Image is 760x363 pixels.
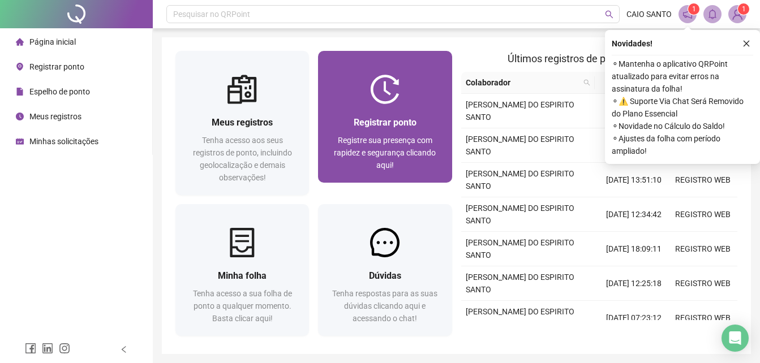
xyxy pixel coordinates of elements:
[16,63,24,71] span: environment
[16,38,24,46] span: home
[599,266,668,301] td: [DATE] 12:25:18
[318,204,452,336] a: DúvidasTenha respostas para as suas dúvidas clicando aqui e acessando o chat!
[16,88,24,96] span: file
[175,51,309,195] a: Meus registrosTenha acesso aos seus registros de ponto, incluindo geolocalização e demais observa...
[668,163,737,197] td: REGISTRO WEB
[742,40,750,47] span: close
[466,238,574,260] span: [PERSON_NAME] DO ESPIRITO SANTO
[218,270,267,281] span: Minha folha
[29,62,84,71] span: Registrar ponto
[668,232,737,266] td: REGISTRO WEB
[29,87,90,96] span: Espelho de ponto
[334,136,436,170] span: Registre sua presença com rapidez e segurança clicando aqui!
[605,10,613,19] span: search
[59,343,70,354] span: instagram
[738,3,749,15] sup: Atualize o seu contato no menu Meus Dados
[668,301,737,335] td: REGISTRO WEB
[332,289,437,323] span: Tenha respostas para as suas dúvidas clicando aqui e acessando o chat!
[583,79,590,86] span: search
[466,204,574,225] span: [PERSON_NAME] DO ESPIRITO SANTO
[688,3,699,15] sup: 1
[508,53,690,64] span: Últimos registros de ponto sincronizados
[668,197,737,232] td: REGISTRO WEB
[466,273,574,294] span: [PERSON_NAME] DO ESPIRITO SANTO
[29,137,98,146] span: Minhas solicitações
[212,117,273,128] span: Meus registros
[612,95,753,120] span: ⚬ ⚠️ Suporte Via Chat Será Removido do Plano Essencial
[466,169,574,191] span: [PERSON_NAME] DO ESPIRITO SANTO
[354,117,417,128] span: Registrar ponto
[29,37,76,46] span: Página inicial
[599,197,668,232] td: [DATE] 12:34:42
[626,8,672,20] span: CAIO SANTO
[599,301,668,335] td: [DATE] 07:23:12
[692,5,696,13] span: 1
[466,76,579,89] span: Colaborador
[668,266,737,301] td: REGISTRO WEB
[466,100,574,122] span: [PERSON_NAME] DO ESPIRITO SANTO
[742,5,746,13] span: 1
[612,37,652,50] span: Novidades !
[318,51,452,183] a: Registrar pontoRegistre sua presença com rapidez e segurança clicando aqui!
[193,136,292,182] span: Tenha acesso aos seus registros de ponto, incluindo geolocalização e demais observações!
[722,325,749,352] div: Open Intercom Messenger
[599,76,648,89] span: Data/Hora
[466,307,574,329] span: [PERSON_NAME] DO ESPIRITO SANTO
[612,132,753,157] span: ⚬ Ajustes da folha com período ampliado!
[599,94,668,128] td: [DATE] 07:35:16
[175,204,309,336] a: Minha folhaTenha acesso a sua folha de ponto a qualquer momento. Basta clicar aqui!
[581,74,592,91] span: search
[16,113,24,120] span: clock-circle
[120,345,128,353] span: left
[16,137,24,145] span: schedule
[612,58,753,95] span: ⚬ Mantenha o aplicativo QRPoint atualizado para evitar erros na assinatura da folha!
[42,343,53,354] span: linkedin
[707,9,718,19] span: bell
[466,135,574,156] span: [PERSON_NAME] DO ESPIRITO SANTO
[25,343,36,354] span: facebook
[599,232,668,266] td: [DATE] 18:09:11
[729,6,746,23] img: 83955
[29,112,81,121] span: Meus registros
[612,120,753,132] span: ⚬ Novidade no Cálculo do Saldo!
[682,9,693,19] span: notification
[599,163,668,197] td: [DATE] 13:51:10
[595,72,662,94] th: Data/Hora
[599,128,668,163] td: [DATE] 18:27:04
[193,289,292,323] span: Tenha acesso a sua folha de ponto a qualquer momento. Basta clicar aqui!
[369,270,401,281] span: Dúvidas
